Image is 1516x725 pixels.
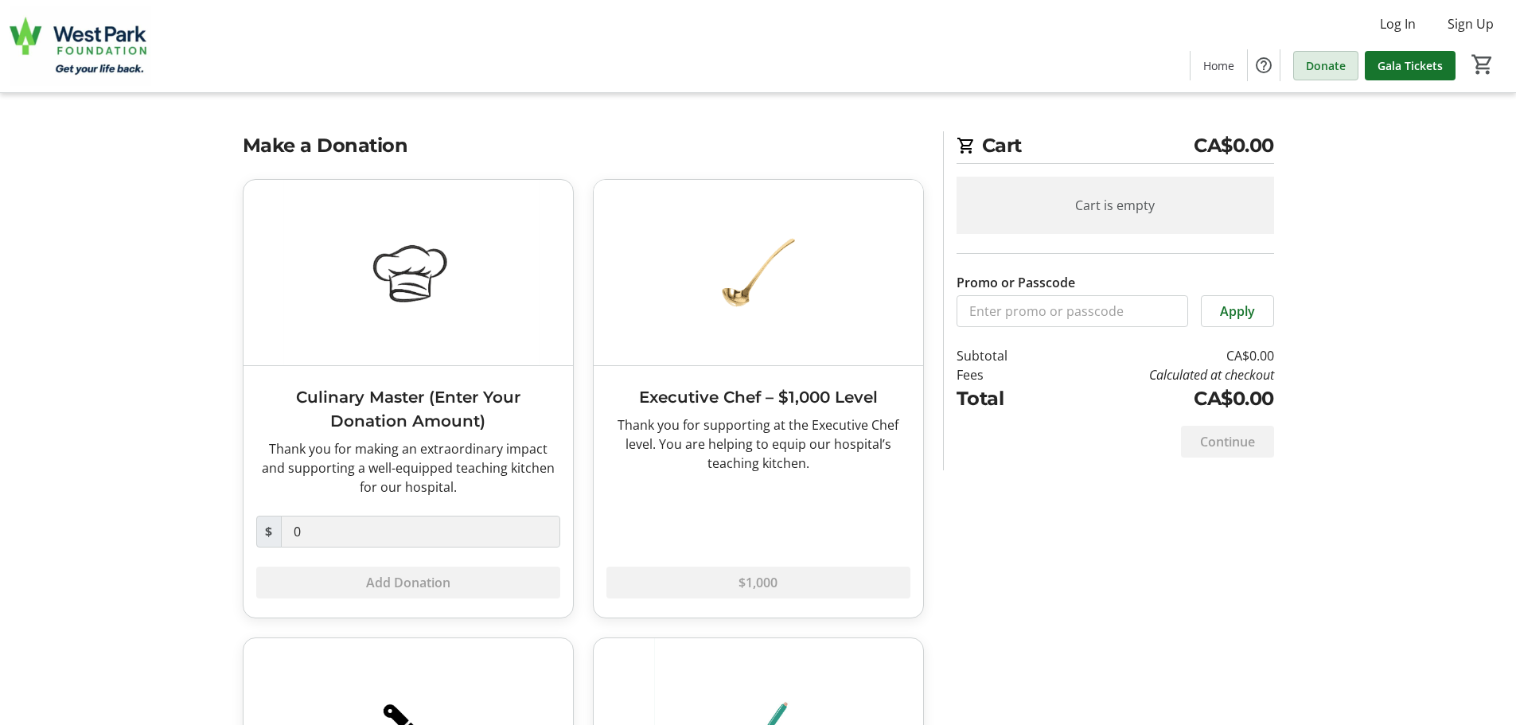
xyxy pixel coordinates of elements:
[1048,346,1273,365] td: CA$0.00
[1365,51,1456,80] a: Gala Tickets
[256,439,560,497] div: Thank you for making an extraordinary impact and supporting a well-equipped teaching kitchen for ...
[606,385,910,409] h3: Executive Chef – $1,000 Level
[1048,365,1273,384] td: Calculated at checkout
[957,365,1049,384] td: Fees
[256,385,560,433] h3: Culinary Master (Enter Your Donation Amount)
[1468,50,1497,79] button: Cart
[957,346,1049,365] td: Subtotal
[10,6,151,86] img: West Park Healthcare Centre Foundation's Logo
[243,131,924,160] h2: Make a Donation
[1378,57,1443,74] span: Gala Tickets
[957,177,1274,234] div: Cart is empty
[1306,57,1346,74] span: Donate
[1203,57,1234,74] span: Home
[957,131,1274,164] h2: Cart
[1191,51,1247,80] a: Home
[594,180,923,365] img: Executive Chef – $1,000 Level
[957,273,1075,292] label: Promo or Passcode
[1380,14,1416,33] span: Log In
[1248,49,1280,81] button: Help
[1293,51,1358,80] a: Donate
[1367,11,1428,37] button: Log In
[1220,302,1255,321] span: Apply
[1201,295,1274,327] button: Apply
[1448,14,1494,33] span: Sign Up
[606,415,910,473] div: Thank you for supporting at the Executive Chef level. You are helping to equip our hospital’s tea...
[244,180,573,365] img: Culinary Master (Enter Your Donation Amount)
[1435,11,1506,37] button: Sign Up
[957,384,1049,413] td: Total
[1048,384,1273,413] td: CA$0.00
[281,516,560,548] input: Donation Amount
[256,516,282,548] span: $
[1194,131,1274,160] span: CA$0.00
[957,295,1188,327] input: Enter promo or passcode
